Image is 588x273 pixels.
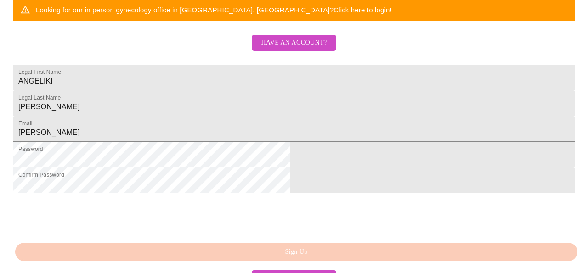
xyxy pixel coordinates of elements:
iframe: reCAPTCHA [13,198,153,234]
a: Have an account? [249,45,338,53]
button: Have an account? [252,35,336,51]
span: Have an account? [261,37,327,49]
div: Looking for our in person gynecology office in [GEOGRAPHIC_DATA], [GEOGRAPHIC_DATA]? [36,1,392,18]
a: Click here to login! [334,6,392,14]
